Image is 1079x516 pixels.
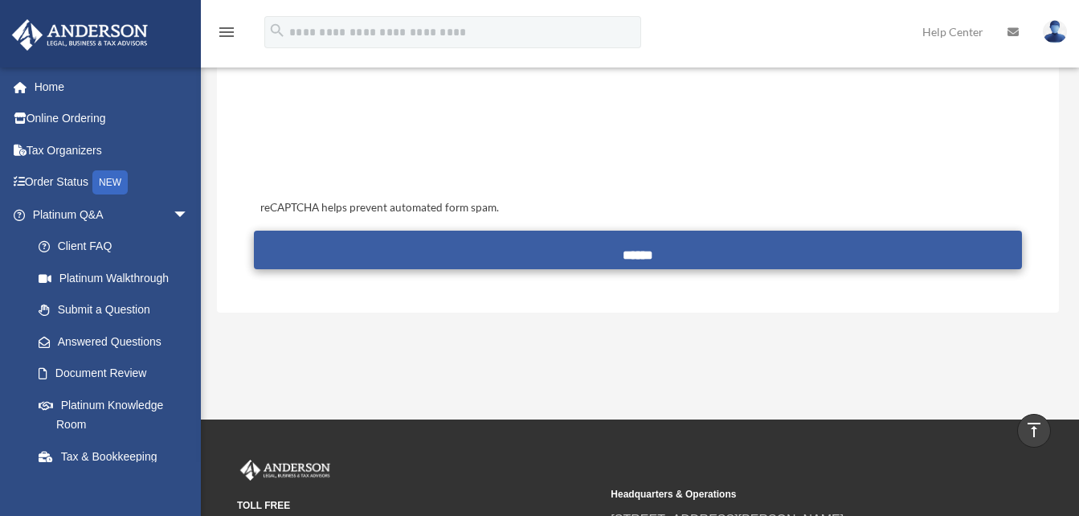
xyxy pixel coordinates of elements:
[611,486,973,503] small: Headquarters & Operations
[11,134,213,166] a: Tax Organizers
[1043,20,1067,43] img: User Pic
[11,199,213,231] a: Platinum Q&Aarrow_drop_down
[237,460,333,481] img: Anderson Advisors Platinum Portal
[11,71,213,103] a: Home
[22,326,213,358] a: Answered Questions
[173,199,205,231] span: arrow_drop_down
[1024,420,1044,440] i: vertical_align_top
[22,262,213,294] a: Platinum Walkthrough
[22,294,205,326] a: Submit a Question
[92,170,128,195] div: NEW
[22,440,213,492] a: Tax & Bookkeeping Packages
[217,23,236,42] i: menu
[22,231,213,263] a: Client FAQ
[11,166,213,199] a: Order StatusNEW
[22,358,213,390] a: Document Review
[1017,414,1051,448] a: vertical_align_top
[7,19,153,51] img: Anderson Advisors Platinum Portal
[22,389,213,440] a: Platinum Knowledge Room
[217,28,236,42] a: menu
[237,498,599,514] small: TOLL FREE
[268,22,286,39] i: search
[254,199,1022,218] div: reCAPTCHA helps prevent automated form spam.
[255,104,500,166] iframe: reCAPTCHA
[11,103,213,135] a: Online Ordering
